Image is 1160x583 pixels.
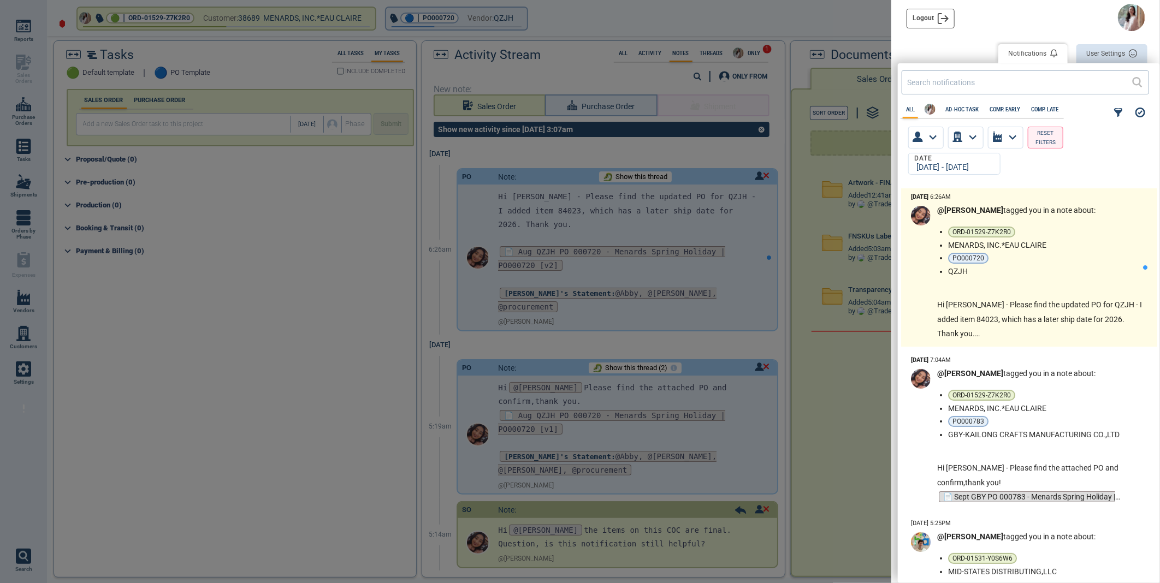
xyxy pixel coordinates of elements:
button: Logout [907,9,955,28]
label: 6:26AM [911,194,951,201]
li: MENARDS, INC.*EAU CLAIRE [948,404,1139,413]
span: tagged you in a note about: [937,532,1096,541]
div: outlined primary button group [998,44,1147,66]
strong: @[PERSON_NAME] [937,532,1003,541]
button: Notifications [998,44,1068,63]
li: MENARDS, INC.*EAU CLAIRE [948,241,1139,249]
label: 7:04AM [911,357,951,364]
div: [DATE] - [DATE] [913,163,991,172]
strong: [DATE] [911,356,928,364]
li: MID-STATES DISTRIBUTING,LLC [948,567,1139,576]
p: Hi [PERSON_NAME] - Please find the updated PO for QZJH - I added item 84023, which has a later sh... [937,298,1143,341]
label: All [903,106,918,112]
label: AD-HOC TASK [942,106,982,112]
input: Search notifications [907,74,1132,90]
li: QZJH [948,267,1139,276]
div: grid [898,188,1157,575]
img: Avatar [911,206,931,225]
img: Avatar [911,369,931,389]
button: User Settings [1076,44,1147,63]
span: ORD-01531-Y0S6W6 [952,555,1013,562]
span: tagged you in a note about: [937,206,1096,215]
label: [DATE] 5:25PM [911,520,951,527]
p: Hi [PERSON_NAME] - Please find the attached PO and confirm,thank you! [937,461,1143,490]
strong: [DATE] [911,193,928,200]
span: RESET FILTERS [1033,128,1058,147]
span: PO000720 [952,255,984,261]
span: tagged you in a note about: [937,369,1096,378]
li: GBY-KAILONG CRAFTS MANUFACTURING CO.,LTD [948,430,1139,439]
span: ORD-01529-Z7K2R0 [952,229,1011,235]
strong: @[PERSON_NAME] [937,206,1003,215]
span: ORD-01529-Z7K2R0 [952,392,1011,398]
span: PO000783 [952,418,984,425]
strong: @[PERSON_NAME] [937,369,1003,378]
img: Avatar [1118,4,1145,31]
img: Avatar [925,104,936,115]
img: Avatar [911,532,931,552]
label: COMP. EARLY [986,106,1023,112]
label: COMP. LATE [1028,106,1062,112]
span: 📄 Sept GBY PO 000783 - Menards Spring Holiday | PO000783 [v1] [937,491,1115,517]
legend: Date [913,155,933,163]
button: RESET FILTERS [1028,127,1063,148]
